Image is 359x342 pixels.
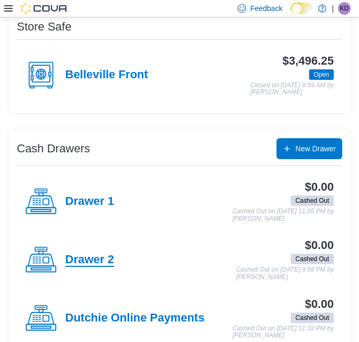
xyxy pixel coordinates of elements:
[65,195,114,209] h4: Drawer 1
[305,181,334,193] h3: $0.00
[65,312,204,325] h4: Dutchie Online Payments
[295,196,329,205] span: Cashed Out
[250,3,282,14] span: Feedback
[232,325,334,339] p: Cashed Out on [DATE] 11:18 PM by [PERSON_NAME]
[338,2,351,15] div: Kevin Duerden
[236,266,334,281] p: Cashed Out on [DATE] 9:58 PM by [PERSON_NAME]
[295,254,329,264] span: Cashed Out
[21,3,68,14] img: Cova
[305,298,334,310] h3: $0.00
[276,138,342,159] button: New Drawer
[65,68,148,82] h4: Belleville Front
[232,208,334,222] p: Cashed Out on [DATE] 11:05 PM by [PERSON_NAME]
[291,3,313,14] input: Dark Mode
[282,55,334,67] h3: $3,496.25
[291,195,334,206] span: Cashed Out
[17,20,71,33] h3: Store Safe
[295,313,329,323] span: Cashed Out
[291,254,334,264] span: Cashed Out
[17,142,90,155] h3: Cash Drawers
[314,70,329,79] span: Open
[291,313,334,323] span: Cashed Out
[332,2,334,15] p: |
[309,69,334,80] span: Open
[65,253,114,267] h4: Drawer 2
[250,82,334,96] p: Closed on [DATE] 8:59 AM by [PERSON_NAME]
[295,143,336,154] span: New Drawer
[305,239,334,252] h3: $0.00
[340,2,349,15] span: KD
